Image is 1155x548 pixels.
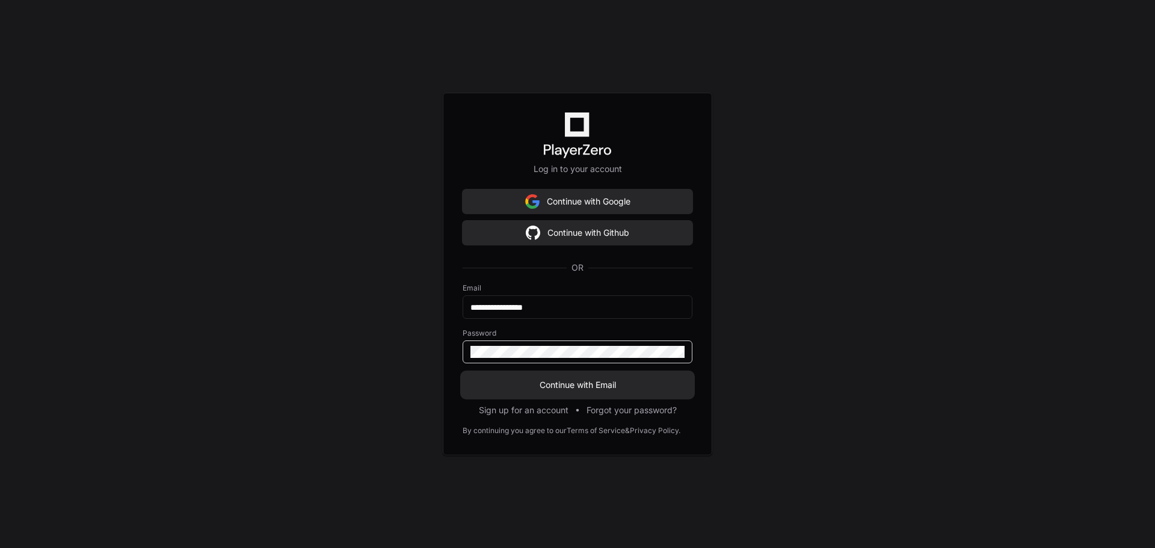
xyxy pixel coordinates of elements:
[526,221,540,245] img: Sign in with google
[479,404,568,416] button: Sign up for an account
[567,262,588,274] span: OR
[587,404,677,416] button: Forgot your password?
[463,379,692,391] span: Continue with Email
[463,221,692,245] button: Continue with Github
[463,373,692,397] button: Continue with Email
[463,426,567,436] div: By continuing you agree to our
[625,426,630,436] div: &
[463,189,692,214] button: Continue with Google
[630,426,680,436] a: Privacy Policy.
[463,283,692,293] label: Email
[525,189,540,214] img: Sign in with google
[463,163,692,175] p: Log in to your account
[463,328,692,338] label: Password
[567,426,625,436] a: Terms of Service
